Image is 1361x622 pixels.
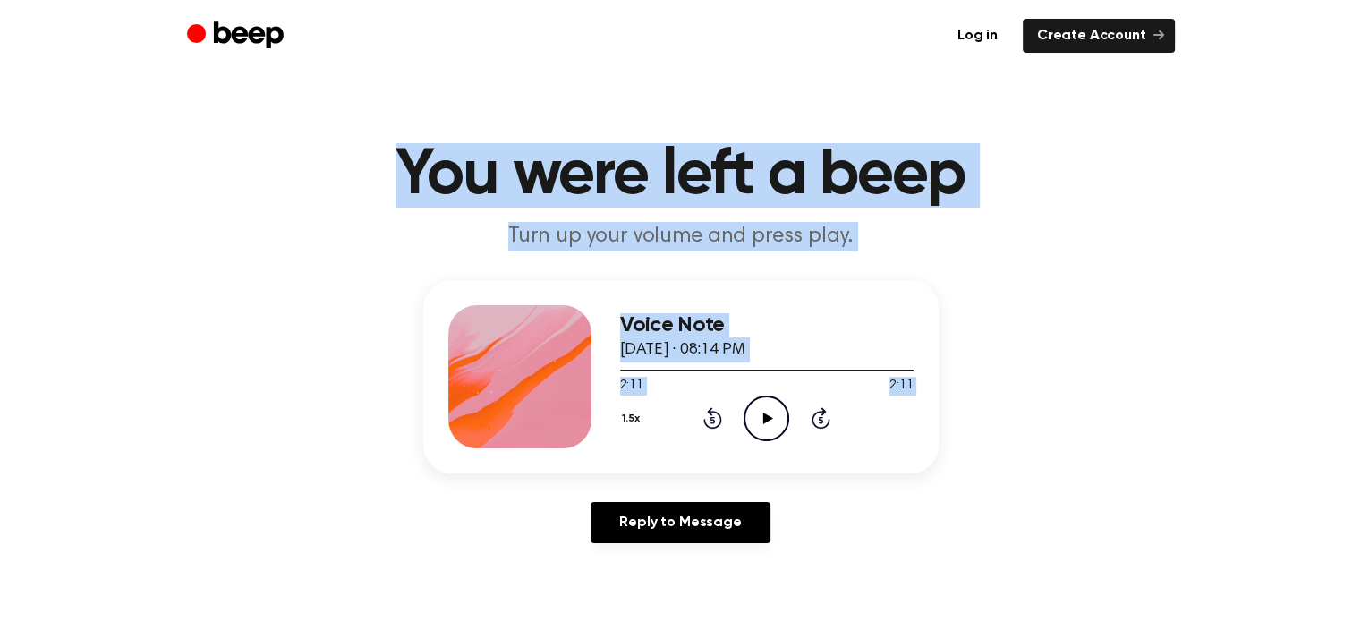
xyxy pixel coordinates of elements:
[889,377,913,396] span: 2:11
[620,342,745,358] span: [DATE] · 08:14 PM
[337,222,1025,251] p: Turn up your volume and press play.
[620,377,643,396] span: 2:11
[620,404,647,434] button: 1.5x
[943,19,1012,53] a: Log in
[187,19,288,54] a: Beep
[591,502,770,543] a: Reply to Message
[1023,19,1175,53] a: Create Account
[223,143,1139,208] h1: You were left a beep
[620,313,914,337] h3: Voice Note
